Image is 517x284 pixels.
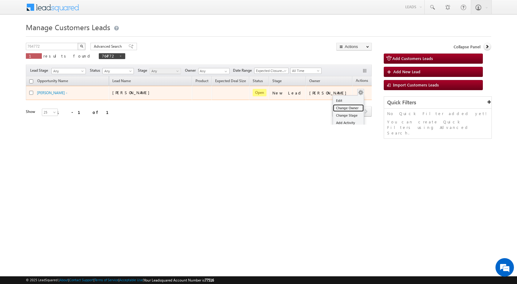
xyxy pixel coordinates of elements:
a: Contact Support [69,278,94,282]
span: Date Range [233,68,254,73]
a: Status [250,78,266,86]
span: Any [103,68,132,74]
span: Your Leadsquared Account Number is [144,278,214,282]
span: Collapse Panel [454,44,480,50]
em: Start Chat [84,190,112,198]
a: [PERSON_NAME] - [37,90,67,95]
a: Expected Closure Date [254,68,289,74]
a: Change Stage [333,112,364,119]
span: next [360,106,372,117]
a: prev [332,107,343,117]
span: results found [43,53,92,58]
input: Check all records [29,79,33,83]
span: Stage [138,68,150,73]
span: Add Customers Leads [392,56,433,61]
a: Stage [269,78,285,86]
div: Minimize live chat window [101,3,116,18]
span: 764772 [102,53,116,58]
span: Lead Name [109,78,134,86]
p: You can create Quick Filters using Advanced Search. [387,119,488,136]
a: Add Activity [333,119,364,126]
textarea: Type your message and hit 'Enter' [8,57,112,184]
a: Terms of Service [94,278,118,282]
div: Quick Filters [384,97,491,109]
button: Actions [336,43,372,50]
a: next [360,107,372,117]
a: Show All Items [221,68,229,74]
span: Expected Closure Date [254,68,287,74]
span: Owner [309,78,320,83]
span: Expected Deal Size [215,78,246,83]
span: prev [332,106,343,117]
a: Any [102,68,134,74]
img: Search [80,45,83,48]
div: New Lead [272,90,303,96]
a: Any [150,68,181,74]
div: [PERSON_NAME] [309,90,350,96]
span: 1 [29,53,39,58]
div: 1 - 1 of 1 [57,109,116,116]
span: Actions [353,77,371,85]
span: Opportunity Name [37,78,68,83]
span: Open [253,89,267,96]
img: d_60004797649_company_0_60004797649 [10,32,26,40]
a: Acceptable Use [119,278,143,282]
span: 25 [42,110,58,115]
div: Show [26,109,37,114]
div: Chat with us now [32,32,103,40]
a: Edit [333,97,364,104]
span: Import Customers Leads [393,82,439,87]
span: All Time [291,68,320,74]
span: Any [52,68,84,74]
span: Any [150,68,179,74]
span: Advanced Search [94,44,124,49]
span: © 2025 LeadSquared | | | | | [26,277,214,283]
span: Manage Customers Leads [26,22,110,32]
span: [PERSON_NAME] [112,90,153,95]
p: No Quick Filter added yet! [387,111,488,116]
a: All Time [290,68,322,74]
a: Any [51,68,86,74]
span: Product [195,78,208,83]
a: 25 [42,109,58,116]
span: Lead Stage [30,68,50,73]
input: Type to Search [198,68,230,74]
span: Stage [272,78,282,83]
a: Expected Deal Size [212,78,249,86]
a: Change Owner [333,104,364,112]
span: Owner [185,68,198,73]
span: 77516 [205,278,214,282]
span: Status [90,68,102,73]
a: Opportunity Name [34,78,71,86]
span: Add New Lead [393,69,420,74]
a: About [59,278,68,282]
